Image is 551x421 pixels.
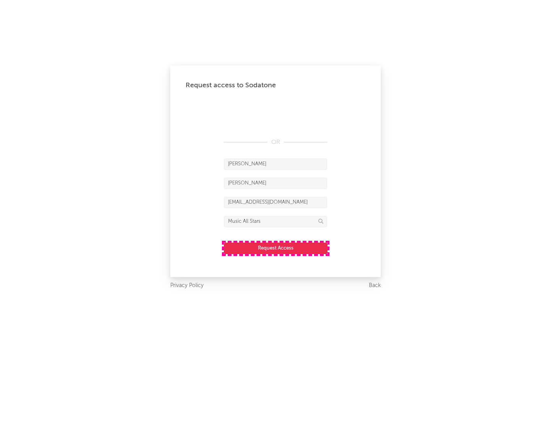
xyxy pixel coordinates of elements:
input: Email [224,197,327,208]
input: Last Name [224,178,327,189]
a: Privacy Policy [170,281,204,290]
div: Request access to Sodatone [186,81,365,90]
input: Division [224,216,327,227]
button: Request Access [224,243,328,254]
input: First Name [224,158,327,170]
a: Back [369,281,381,290]
div: OR [224,138,327,147]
